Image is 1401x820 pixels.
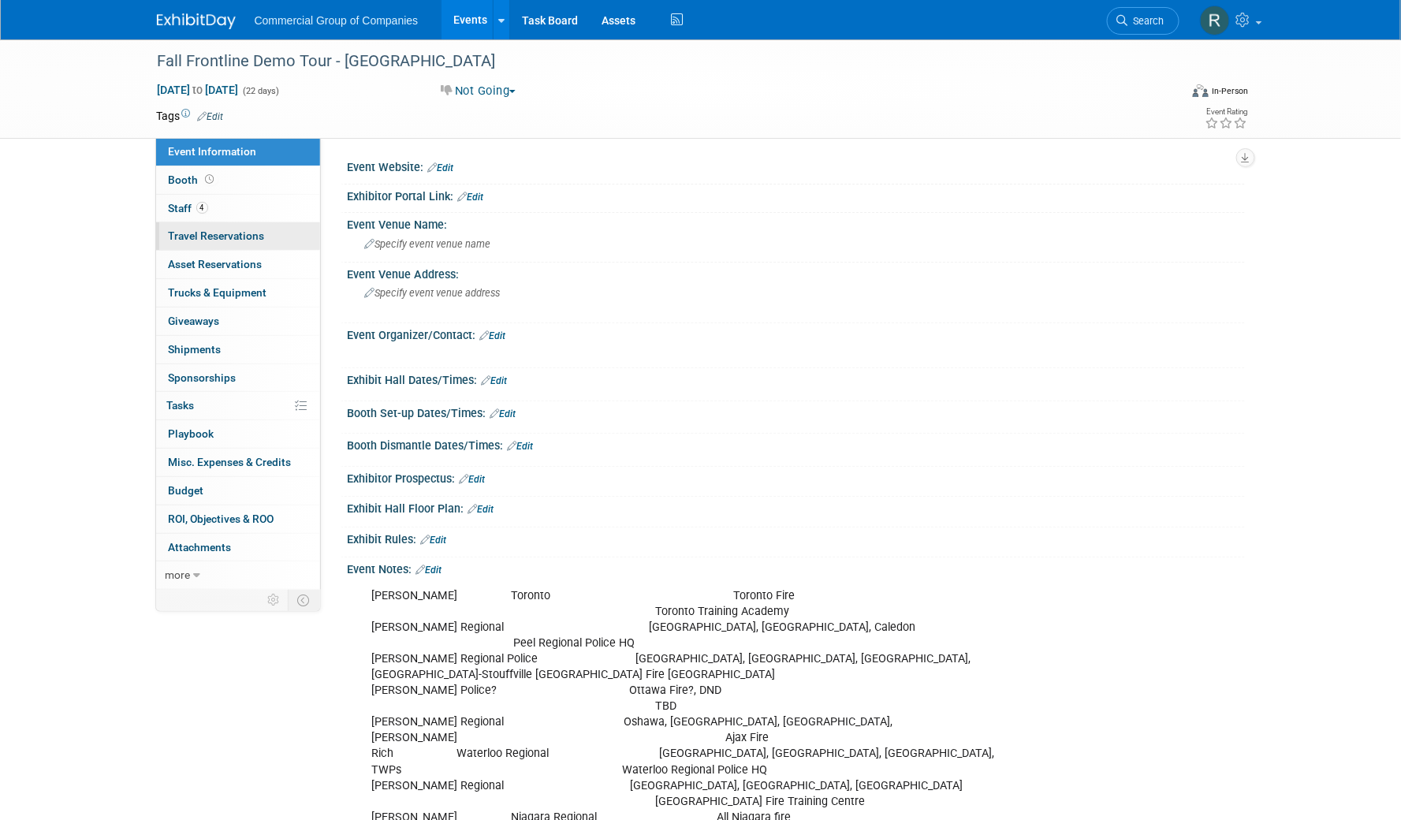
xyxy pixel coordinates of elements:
[460,474,486,485] a: Edit
[255,14,419,27] span: Commercial Group of Companies
[348,184,1245,205] div: Exhibitor Portal Link:
[157,83,240,97] span: [DATE] [DATE]
[348,155,1245,176] div: Event Website:
[169,145,257,158] span: Event Information
[435,83,522,99] button: Not Going
[348,467,1245,487] div: Exhibitor Prospectus:
[156,195,320,222] a: Staff4
[480,330,506,341] a: Edit
[156,222,320,250] a: Travel Reservations
[156,505,320,533] a: ROI, Objectives & ROO
[428,162,454,173] a: Edit
[156,420,320,448] a: Playbook
[169,258,263,270] span: Asset Reservations
[261,590,289,610] td: Personalize Event Tab Strip
[490,408,516,419] a: Edit
[458,192,484,203] a: Edit
[1107,7,1179,35] a: Search
[169,286,267,299] span: Trucks & Equipment
[348,557,1245,578] div: Event Notes:
[348,527,1245,548] div: Exhibit Rules:
[157,108,224,124] td: Tags
[196,202,208,214] span: 4
[156,364,320,392] a: Sponsorships
[1211,85,1248,97] div: In-Person
[468,504,494,515] a: Edit
[169,371,237,384] span: Sponsorships
[348,263,1245,282] div: Event Venue Address:
[203,173,218,185] span: Booth not reserved yet
[421,535,447,546] a: Edit
[156,138,320,166] a: Event Information
[169,202,208,214] span: Staff
[416,565,442,576] a: Edit
[156,449,320,476] a: Misc. Expenses & Credits
[169,343,222,356] span: Shipments
[169,427,214,440] span: Playbook
[152,47,1156,76] div: Fall Frontline Demo Tour - [GEOGRAPHIC_DATA]
[1128,15,1164,27] span: Search
[1193,84,1209,97] img: Format-Inperson.png
[508,441,534,452] a: Edit
[1200,6,1230,35] img: Rod Leland
[365,238,491,250] span: Specify event venue name
[1086,82,1249,106] div: Event Format
[191,84,206,96] span: to
[242,86,280,96] span: (22 days)
[156,477,320,505] a: Budget
[348,497,1245,517] div: Exhibit Hall Floor Plan:
[348,368,1245,389] div: Exhibit Hall Dates/Times:
[169,173,218,186] span: Booth
[166,568,191,581] span: more
[348,401,1245,422] div: Booth Set-up Dates/Times:
[348,323,1245,344] div: Event Organizer/Contact:
[157,13,236,29] img: ExhibitDay
[198,111,224,122] a: Edit
[156,561,320,589] a: more
[167,399,195,412] span: Tasks
[1205,108,1247,116] div: Event Rating
[156,336,320,363] a: Shipments
[348,213,1245,233] div: Event Venue Name:
[348,434,1245,454] div: Booth Dismantle Dates/Times:
[169,541,232,553] span: Attachments
[169,456,292,468] span: Misc. Expenses & Credits
[169,229,265,242] span: Travel Reservations
[365,287,501,299] span: Specify event venue address
[156,166,320,194] a: Booth
[288,590,320,610] td: Toggle Event Tabs
[482,375,508,386] a: Edit
[156,392,320,419] a: Tasks
[169,512,274,525] span: ROI, Objectives & ROO
[169,315,220,327] span: Giveaways
[156,534,320,561] a: Attachments
[156,307,320,335] a: Giveaways
[169,484,204,497] span: Budget
[156,251,320,278] a: Asset Reservations
[156,279,320,307] a: Trucks & Equipment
